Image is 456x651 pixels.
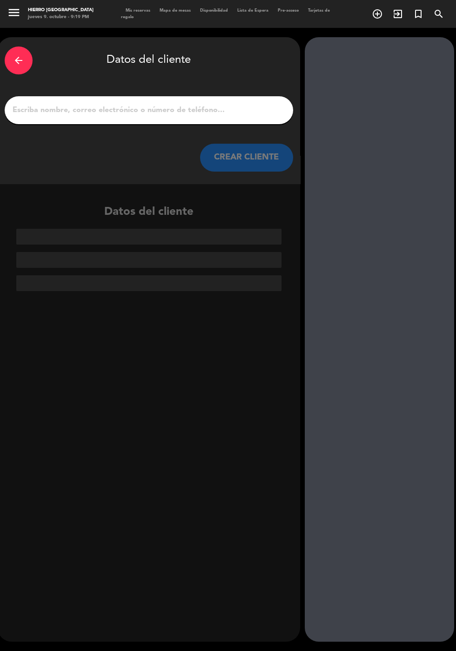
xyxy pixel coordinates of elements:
[433,8,444,20] i: search
[233,8,273,13] span: Lista de Espera
[155,8,195,13] span: Mapa de mesas
[200,144,293,172] button: CREAR CLIENTE
[273,8,303,13] span: Pre-acceso
[195,8,233,13] span: Disponibilidad
[121,8,155,13] span: Mis reservas
[28,7,94,14] div: Hierro [GEOGRAPHIC_DATA]
[392,8,403,20] i: exit_to_app
[7,6,21,22] button: menu
[13,55,24,66] i: arrow_back
[5,44,293,77] div: Datos del cliente
[372,8,383,20] i: add_circle_outline
[28,14,94,21] div: jueves 9. octubre - 9:19 PM
[12,104,286,117] input: Escriba nombre, correo electrónico o número de teléfono...
[7,6,21,20] i: menu
[413,8,424,20] i: turned_in_not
